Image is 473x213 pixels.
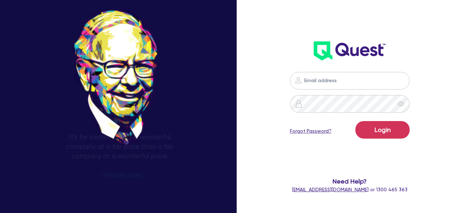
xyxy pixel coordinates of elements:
span: or 1300 465 363 [292,187,408,192]
input: Email address [290,72,410,89]
button: Login [355,121,410,139]
span: eye [397,100,404,107]
a: Forgot Password? [290,127,332,135]
img: icon-password [294,100,303,108]
span: - [PERSON_NAME] [98,173,142,178]
img: icon-password [294,76,302,85]
img: wH2k97JdezQIQAAAABJRU5ErkJggg== [314,41,385,60]
span: Need Help? [290,177,410,186]
a: [EMAIL_ADDRESS][DOMAIN_NAME] [292,187,369,192]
